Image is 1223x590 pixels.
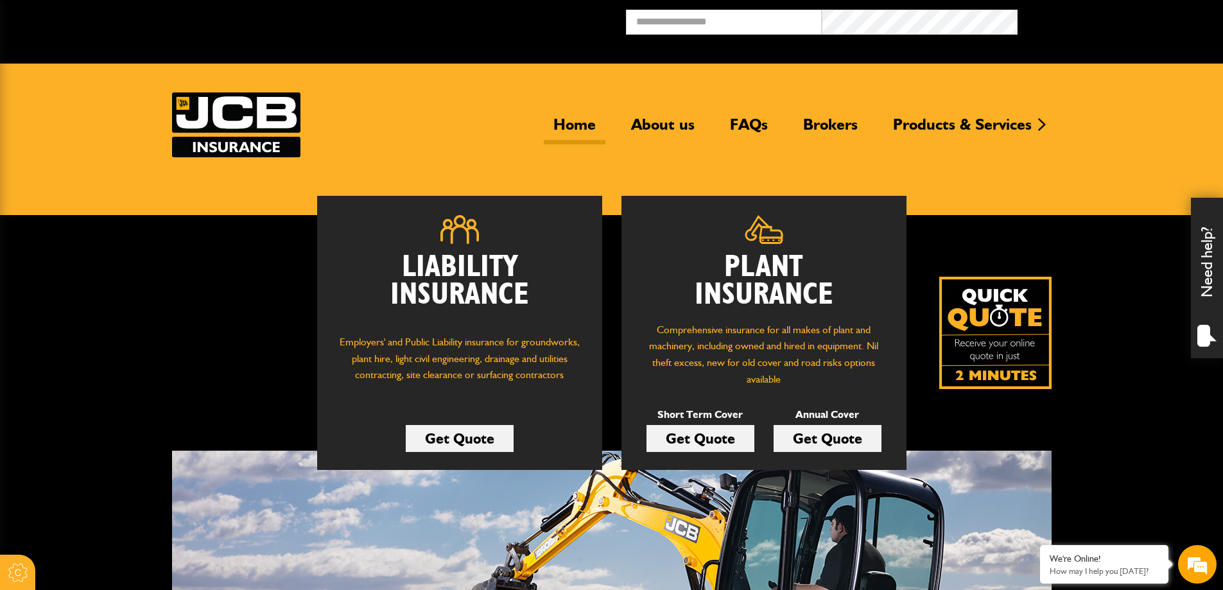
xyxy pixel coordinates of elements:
[544,115,605,144] a: Home
[172,92,300,157] a: JCB Insurance Services
[794,115,867,144] a: Brokers
[1191,198,1223,358] div: Need help?
[939,277,1052,389] a: Get your insurance quote isn just 2-minutes
[1018,10,1213,30] button: Broker Login
[172,92,300,157] img: JCB Insurance Services logo
[641,322,887,387] p: Comprehensive insurance for all makes of plant and machinery, including owned and hired in equipm...
[1050,566,1159,576] p: How may I help you today?
[883,115,1041,144] a: Products & Services
[336,254,583,322] h2: Liability Insurance
[621,115,704,144] a: About us
[720,115,777,144] a: FAQs
[774,425,881,452] a: Get Quote
[336,334,583,395] p: Employers' and Public Liability insurance for groundworks, plant hire, light civil engineering, d...
[774,406,881,423] p: Annual Cover
[641,254,887,309] h2: Plant Insurance
[406,425,514,452] a: Get Quote
[646,406,754,423] p: Short Term Cover
[939,277,1052,389] img: Quick Quote
[646,425,754,452] a: Get Quote
[1050,553,1159,564] div: We're Online!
